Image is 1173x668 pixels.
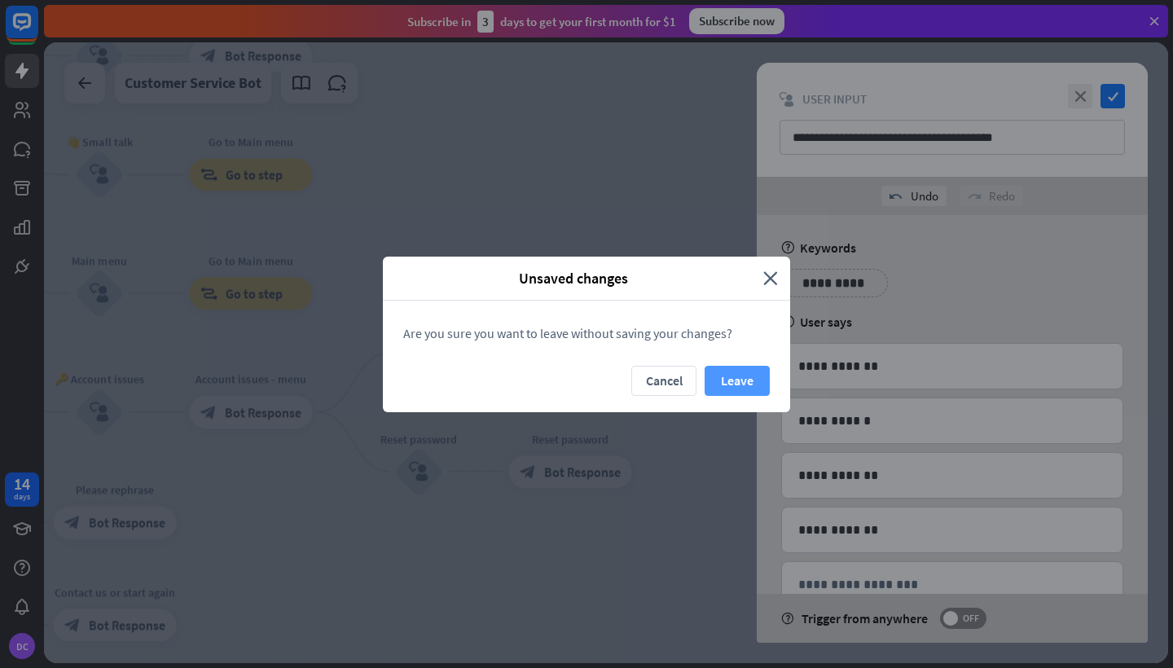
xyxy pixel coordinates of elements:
[403,325,732,341] span: Are you sure you want to leave without saving your changes?
[13,7,62,55] button: Open LiveChat chat widget
[395,269,751,288] span: Unsaved changes
[763,269,778,288] i: close
[705,366,770,396] button: Leave
[631,366,696,396] button: Cancel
